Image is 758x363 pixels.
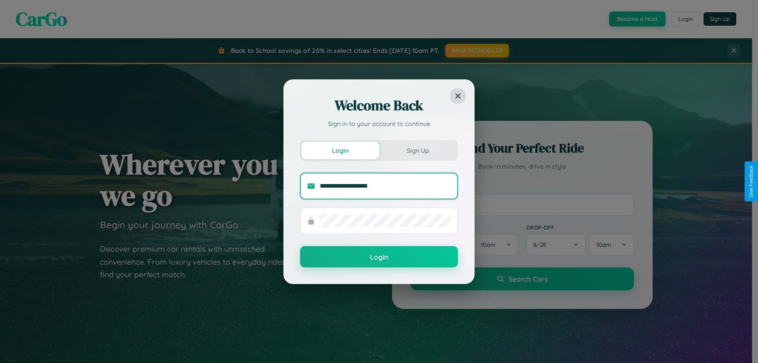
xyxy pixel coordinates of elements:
[749,166,754,197] div: Give Feedback
[302,142,379,159] button: Login
[300,96,458,115] h2: Welcome Back
[300,246,458,267] button: Login
[379,142,456,159] button: Sign Up
[300,119,458,128] p: Sign in to your account to continue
